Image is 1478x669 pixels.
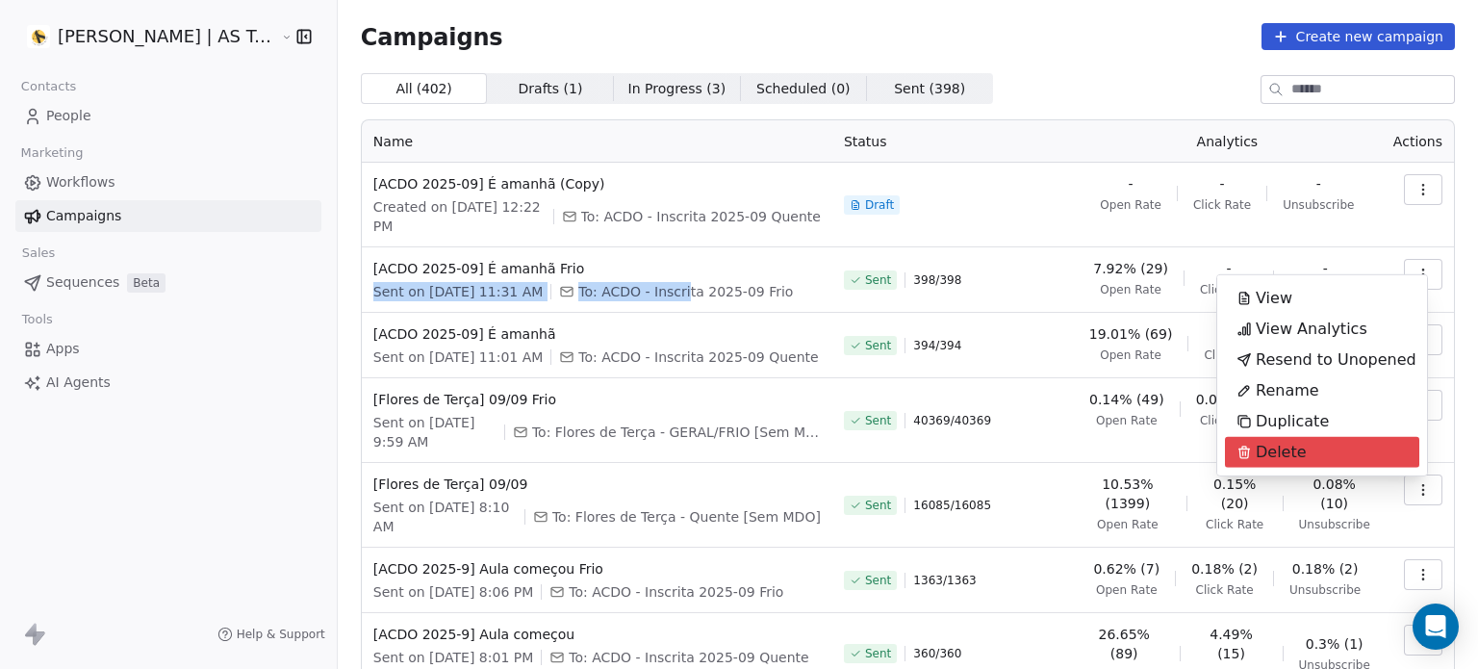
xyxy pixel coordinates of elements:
[1256,379,1319,402] span: Rename
[1256,348,1416,372] span: Resend to Unopened
[1256,287,1292,310] span: View
[1256,441,1307,464] span: Delete
[1256,318,1367,341] span: View Analytics
[1225,283,1419,468] div: Suggestions
[1256,410,1329,433] span: Duplicate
